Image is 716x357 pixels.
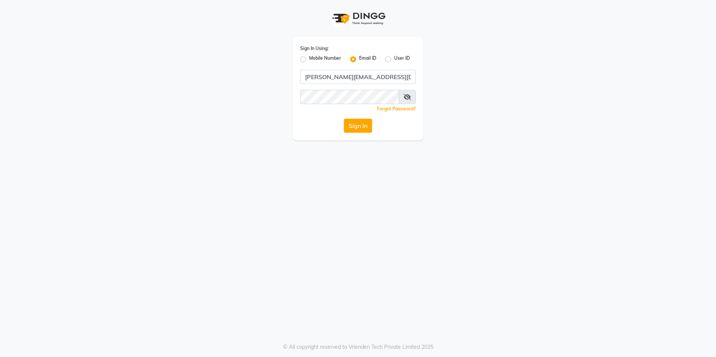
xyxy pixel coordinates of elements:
img: logo1.svg [328,7,388,29]
button: Sign In [344,119,372,133]
input: Username [300,70,416,84]
label: Mobile Number [309,55,341,64]
a: Forgot Password? [377,106,416,112]
input: Username [300,90,399,104]
label: Email ID [359,55,376,64]
label: Sign In Using: [300,45,329,52]
label: User ID [394,55,410,64]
